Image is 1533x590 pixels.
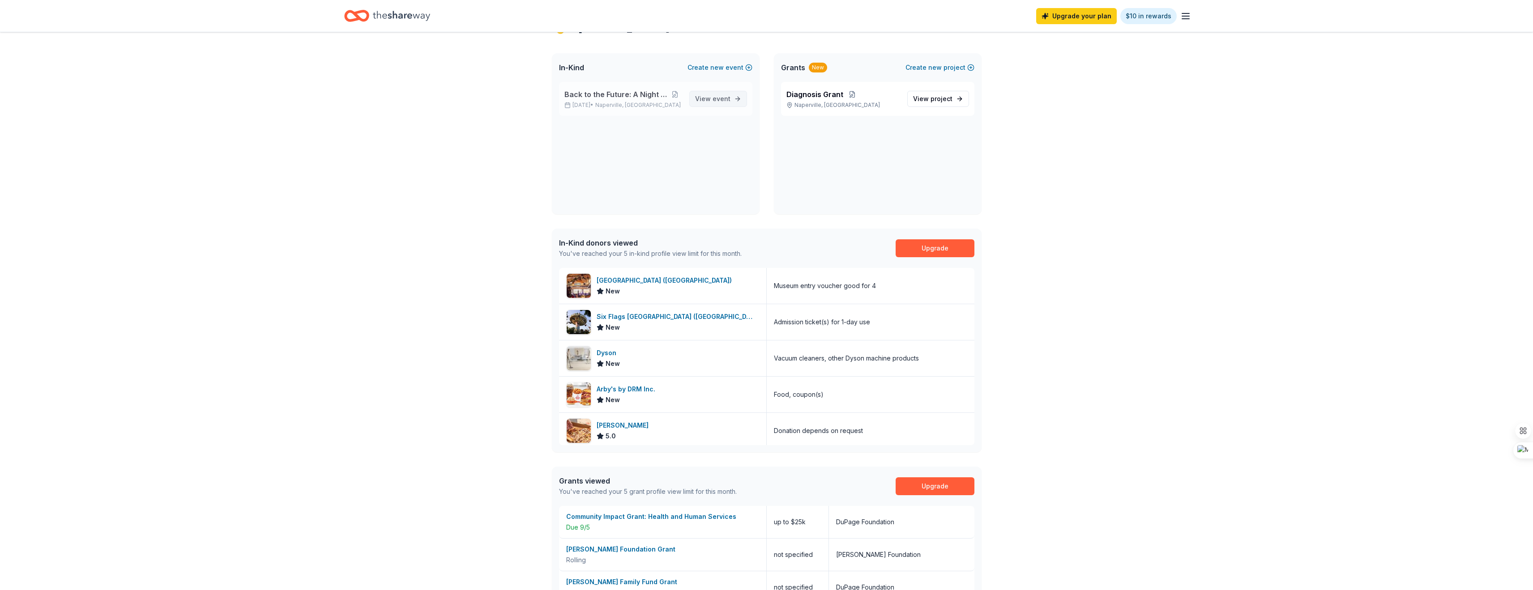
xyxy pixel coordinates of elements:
a: Upgrade [896,477,974,495]
a: View project [907,91,969,107]
a: Upgrade your plan [1036,8,1117,24]
div: Museum entry voucher good for 4 [774,280,876,291]
span: Grants [781,62,805,73]
span: new [710,62,724,73]
div: Due 9/5 [566,522,759,533]
div: Donation depends on request [774,425,863,436]
div: New [809,63,827,72]
img: Image for Museum of Science and Industry (Chicago) [567,274,591,298]
span: project [931,95,952,102]
div: [PERSON_NAME] Foundation [836,549,921,560]
div: Admission ticket(s) for 1-day use [774,317,870,327]
button: Createnewevent [688,62,752,73]
span: View [913,93,952,104]
span: In-Kind [559,62,584,73]
img: Image for Arby's by DRM Inc. [567,382,591,407]
div: Vacuum cleaners, other Dyson machine products [774,353,919,364]
div: DuPage Foundation [836,517,894,527]
p: Naperville, [GEOGRAPHIC_DATA] [786,102,900,109]
span: Diagnosis Grant [786,89,843,100]
span: New [606,322,620,333]
span: New [606,286,620,297]
div: Food, coupon(s) [774,389,824,400]
div: In-Kind donors viewed [559,238,742,248]
div: not specified [767,539,829,571]
div: [PERSON_NAME] Foundation Grant [566,544,759,555]
span: new [928,62,942,73]
span: Back to the Future: A Night of Warriors [564,89,669,100]
img: Image for Dyson [567,346,591,370]
div: [PERSON_NAME] Family Fund Grant [566,577,759,587]
div: You've reached your 5 grant profile view limit for this month. [559,486,737,497]
img: Image for Casey's [567,419,591,443]
div: Rolling [566,555,759,565]
div: Dyson [597,348,620,358]
a: View event [689,91,747,107]
div: Community Impact Grant: Health and Human Services [566,511,759,522]
div: You've reached your 5 in-kind profile view limit for this month. [559,248,742,259]
span: Naperville, [GEOGRAPHIC_DATA] [595,102,681,109]
div: [PERSON_NAME] [597,420,652,431]
button: Createnewproject [905,62,974,73]
a: $10 in rewards [1120,8,1177,24]
img: Image for Six Flags Great America (Gurnee) [567,310,591,334]
span: event [713,95,730,102]
span: 5.0 [606,431,616,441]
span: View [695,93,730,104]
div: [GEOGRAPHIC_DATA] ([GEOGRAPHIC_DATA]) [597,275,735,286]
div: up to $25k [767,506,829,538]
div: Six Flags [GEOGRAPHIC_DATA] ([GEOGRAPHIC_DATA]) [597,311,759,322]
div: Arby's by DRM Inc. [597,384,659,395]
a: Upgrade [896,239,974,257]
span: New [606,358,620,369]
div: Grants viewed [559,475,737,486]
p: [DATE] • [564,102,682,109]
span: New [606,395,620,405]
a: Home [344,5,430,26]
